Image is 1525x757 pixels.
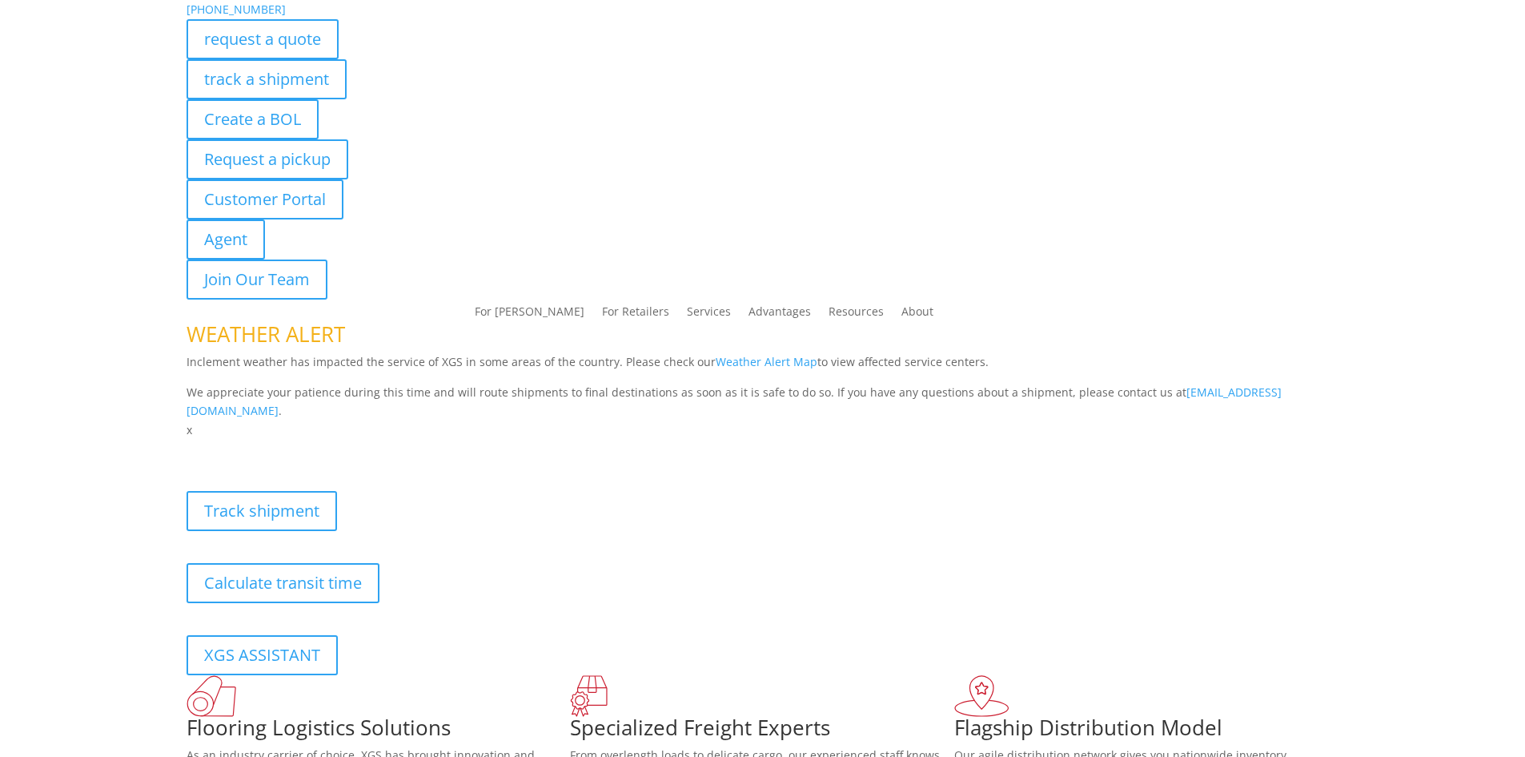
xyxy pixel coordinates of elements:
a: Join Our Team [187,260,327,300]
img: xgs-icon-flagship-distribution-model-red [954,675,1009,717]
a: Services [687,306,731,324]
p: We appreciate your patience during this time and will route shipments to final destinations as so... [187,383,1339,421]
a: Request a pickup [187,139,348,179]
b: Visibility, transparency, and control for your entire supply chain. [187,442,544,457]
a: Weather Alert Map [716,354,817,369]
p: Inclement weather has impacted the service of XGS in some areas of the country. Please check our ... [187,352,1339,383]
h1: Specialized Freight Experts [570,717,954,746]
a: Customer Portal [187,179,343,219]
h1: Flooring Logistics Solutions [187,717,571,746]
a: Calculate transit time [187,563,379,603]
a: XGS ASSISTANT [187,635,338,675]
a: [PHONE_NUMBER] [187,2,286,17]
p: x [187,421,1339,440]
a: About [901,306,933,324]
a: For [PERSON_NAME] [475,306,584,324]
span: WEATHER ALERT [187,320,345,348]
a: Agent [187,219,265,260]
a: Advantages [748,306,811,324]
img: xgs-icon-focused-on-flooring-red [570,675,608,717]
a: track a shipment [187,59,347,99]
a: For Retailers [602,306,669,324]
a: Create a BOL [187,99,319,139]
a: Track shipment [187,491,337,531]
h1: Flagship Distribution Model [954,717,1338,746]
a: request a quote [187,19,339,59]
img: xgs-icon-total-supply-chain-intelligence-red [187,675,236,717]
a: Resources [829,306,884,324]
